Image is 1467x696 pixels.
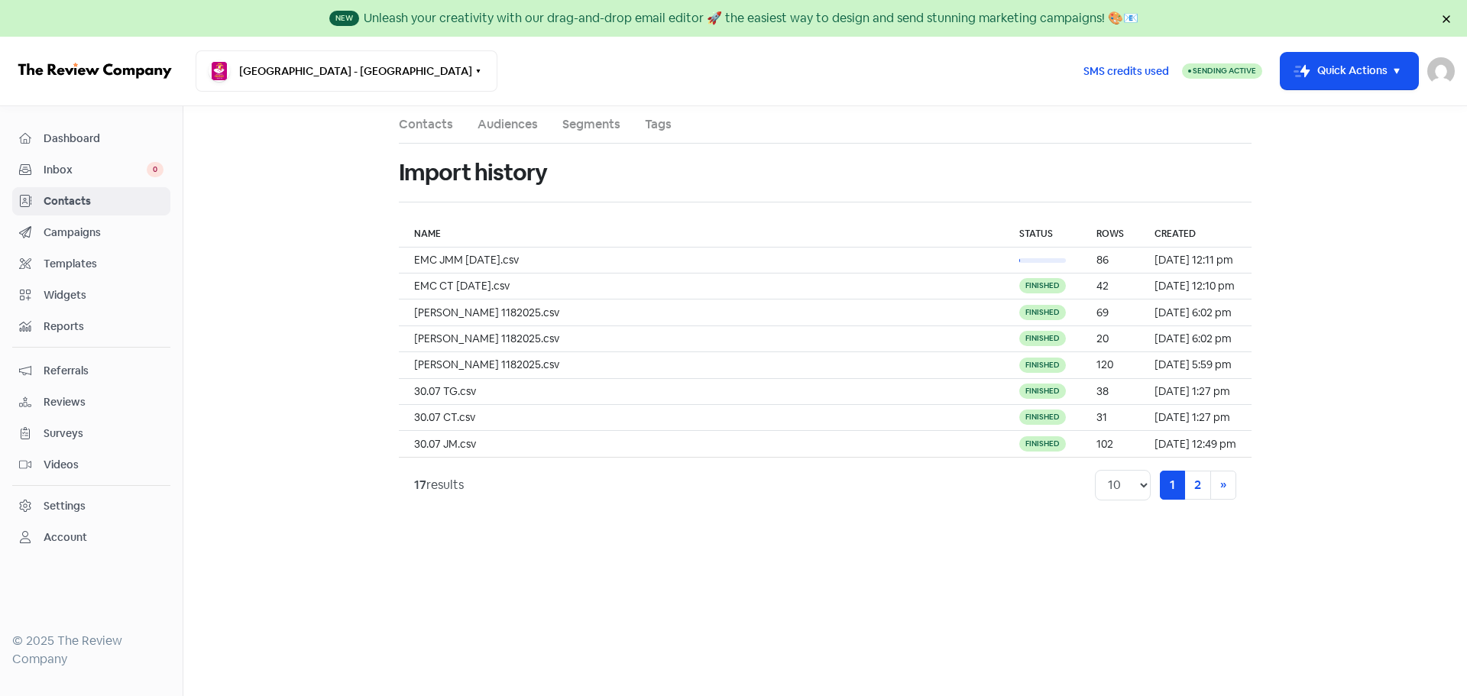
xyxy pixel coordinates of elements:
[1182,62,1262,80] a: Sending Active
[329,11,359,26] span: New
[1070,62,1182,78] a: SMS credits used
[1139,378,1252,404] td: [DATE] 1:27 pm
[399,248,1004,274] td: EMC JMM [DATE].csv
[399,148,547,197] h1: Import history
[1139,274,1252,299] td: [DATE] 12:10 pm
[414,476,464,494] div: results
[44,225,164,241] span: Campaigns
[1281,53,1418,89] button: Quick Actions
[12,125,170,153] a: Dashboard
[1019,410,1066,425] div: Finished
[1081,325,1139,351] td: 20
[44,426,164,442] span: Surveys
[44,287,164,303] span: Widgets
[44,162,147,178] span: Inbox
[1081,248,1139,274] td: 86
[1081,404,1139,430] td: 31
[12,388,170,416] a: Reviews
[1160,471,1185,500] a: 1
[1139,299,1252,325] td: [DATE] 6:02 pm
[399,431,1004,457] td: 30.07 JM.csv
[1081,378,1139,404] td: 38
[1019,331,1066,346] div: Finished
[12,357,170,385] a: Referrals
[44,363,164,379] span: Referrals
[1019,278,1066,293] div: Finished
[1083,63,1169,79] span: SMS credits used
[12,523,170,552] a: Account
[1427,57,1455,85] img: User
[1220,477,1226,493] span: »
[364,9,1138,28] div: Unleash your creativity with our drag-and-drop email editor 🚀 the easiest way to design and send ...
[1004,221,1081,248] th: Status
[399,378,1004,404] td: 30.07 TG.csv
[1081,221,1139,248] th: Rows
[12,419,170,448] a: Surveys
[399,115,453,134] a: Contacts
[12,632,170,668] div: © 2025 The Review Company
[1139,221,1252,248] th: Created
[147,162,164,177] span: 0
[44,319,164,335] span: Reports
[645,115,672,134] a: Tags
[12,219,170,247] a: Campaigns
[399,404,1004,430] td: 30.07 CT.csv
[1139,431,1252,457] td: [DATE] 12:49 pm
[399,274,1004,299] td: EMC CT [DATE].csv
[44,394,164,410] span: Reviews
[44,131,164,147] span: Dashboard
[562,115,620,134] a: Segments
[1139,352,1252,378] td: [DATE] 5:59 pm
[1139,325,1252,351] td: [DATE] 6:02 pm
[1019,358,1066,373] div: Finished
[1081,274,1139,299] td: 42
[1019,305,1066,320] div: Finished
[414,477,426,493] strong: 17
[12,492,170,520] a: Settings
[1081,299,1139,325] td: 69
[44,498,86,514] div: Settings
[1139,404,1252,430] td: [DATE] 1:27 pm
[1019,384,1066,399] div: Finished
[44,256,164,272] span: Templates
[1139,248,1252,274] td: [DATE] 12:11 pm
[1193,66,1256,76] span: Sending Active
[12,451,170,479] a: Videos
[399,221,1004,248] th: Name
[12,187,170,215] a: Contacts
[12,281,170,309] a: Widgets
[44,457,164,473] span: Videos
[44,529,87,545] div: Account
[1081,352,1139,378] td: 120
[1210,471,1236,500] a: Next
[399,352,1004,378] td: [PERSON_NAME] 1182025.csv
[1081,431,1139,457] td: 102
[12,250,170,278] a: Templates
[12,312,170,341] a: Reports
[1184,471,1211,500] a: 2
[478,115,538,134] a: Audiences
[44,193,164,209] span: Contacts
[399,299,1004,325] td: [PERSON_NAME] 1182025.csv
[1019,436,1066,452] div: Finished
[399,325,1004,351] td: [PERSON_NAME] 1182025.csv
[12,156,170,184] a: Inbox 0
[196,50,497,92] button: [GEOGRAPHIC_DATA] - [GEOGRAPHIC_DATA]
